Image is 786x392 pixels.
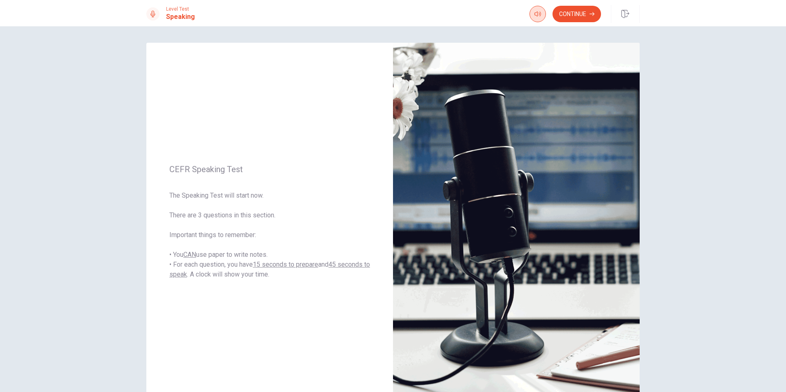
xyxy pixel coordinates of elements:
u: 15 seconds to prepare [253,261,318,268]
u: CAN [183,251,196,258]
span: The Speaking Test will start now. There are 3 questions in this section. Important things to reme... [169,191,370,279]
span: CEFR Speaking Test [169,164,370,174]
h1: Speaking [166,12,195,22]
span: Level Test [166,6,195,12]
button: Continue [553,6,601,22]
